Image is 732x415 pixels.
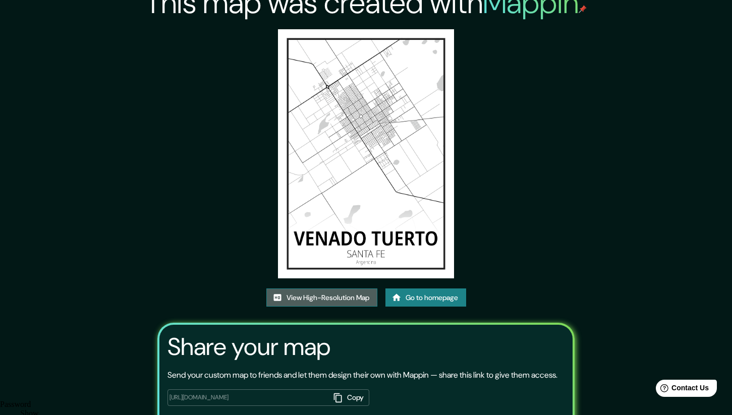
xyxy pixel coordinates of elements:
[167,369,557,381] p: Send your custom map to friends and let them design their own with Mappin — share this link to gi...
[642,376,721,404] iframe: Help widget launcher
[579,5,587,13] img: mappin-pin
[278,29,454,278] img: created-map
[266,288,377,307] a: View High-Resolution Map
[385,288,466,307] a: Go to homepage
[167,333,330,361] h3: Share your map
[330,389,369,406] button: Copy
